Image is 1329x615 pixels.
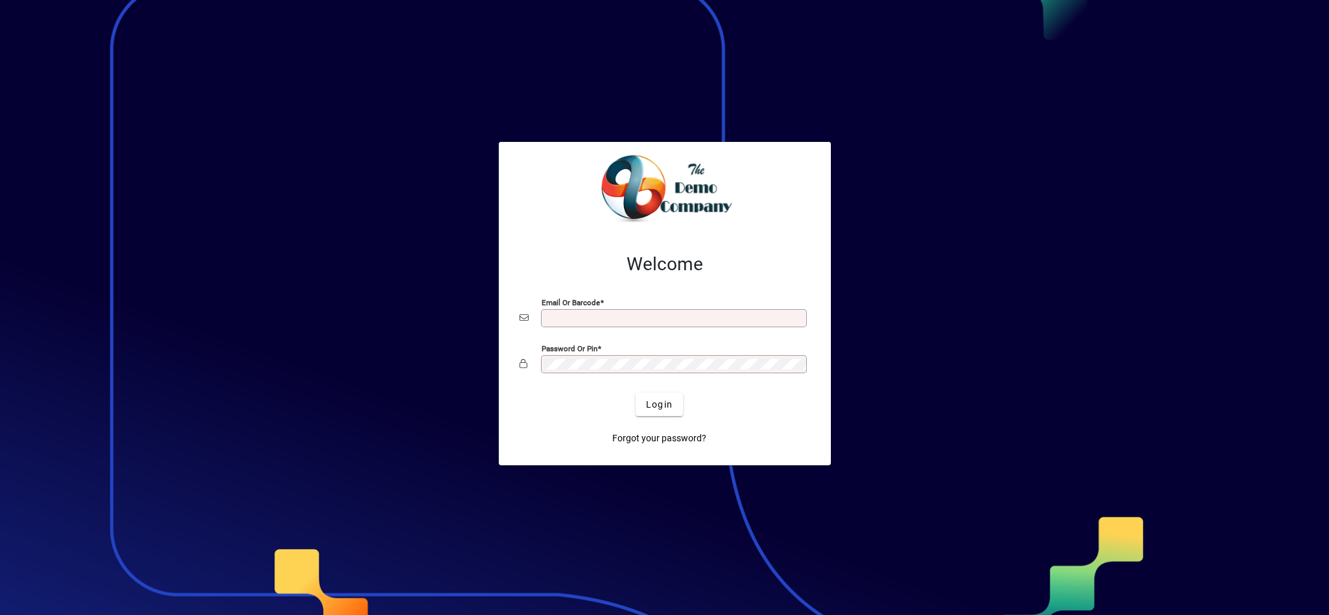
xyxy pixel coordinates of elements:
h2: Welcome [520,253,810,275]
a: Forgot your password? [607,426,712,450]
mat-label: Email or Barcode [542,298,600,307]
span: Forgot your password? [612,432,706,445]
button: Login [636,393,683,416]
span: Login [646,398,673,412]
mat-label: Password or Pin [542,344,597,353]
